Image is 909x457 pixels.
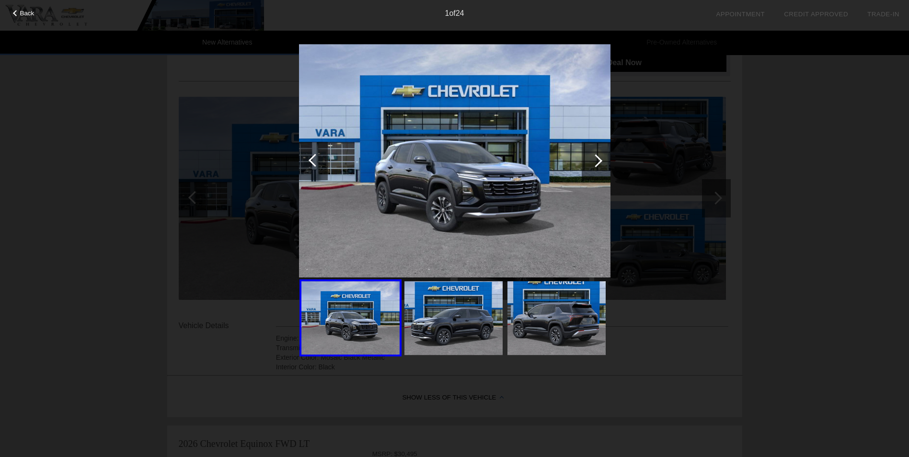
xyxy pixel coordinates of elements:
[456,9,464,17] span: 24
[507,281,606,355] img: image.aspx
[867,11,899,18] a: Trade-In
[299,44,610,278] img: image.aspx
[784,11,848,18] a: Credit Approved
[445,9,449,17] span: 1
[716,11,765,18] a: Appointment
[404,281,503,355] img: image.aspx
[20,10,35,17] span: Back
